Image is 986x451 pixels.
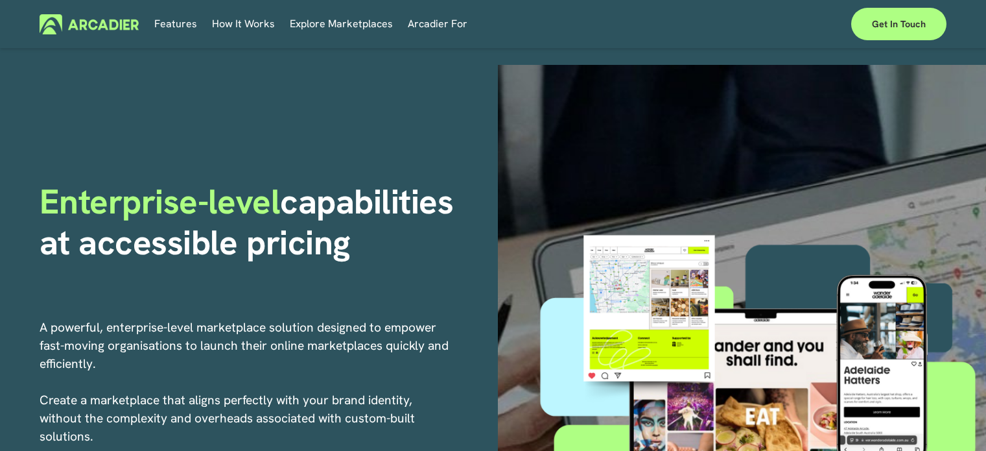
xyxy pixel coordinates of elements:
a: folder dropdown [408,14,467,34]
span: How It Works [212,15,275,33]
a: Explore Marketplaces [290,14,393,34]
a: folder dropdown [212,14,275,34]
span: Arcadier For [408,15,467,33]
span: Enterprise-level [40,179,281,224]
strong: capabilities at accessible pricing [40,179,462,264]
a: Features [154,14,197,34]
a: Get in touch [851,8,946,40]
img: Arcadier [40,14,139,34]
